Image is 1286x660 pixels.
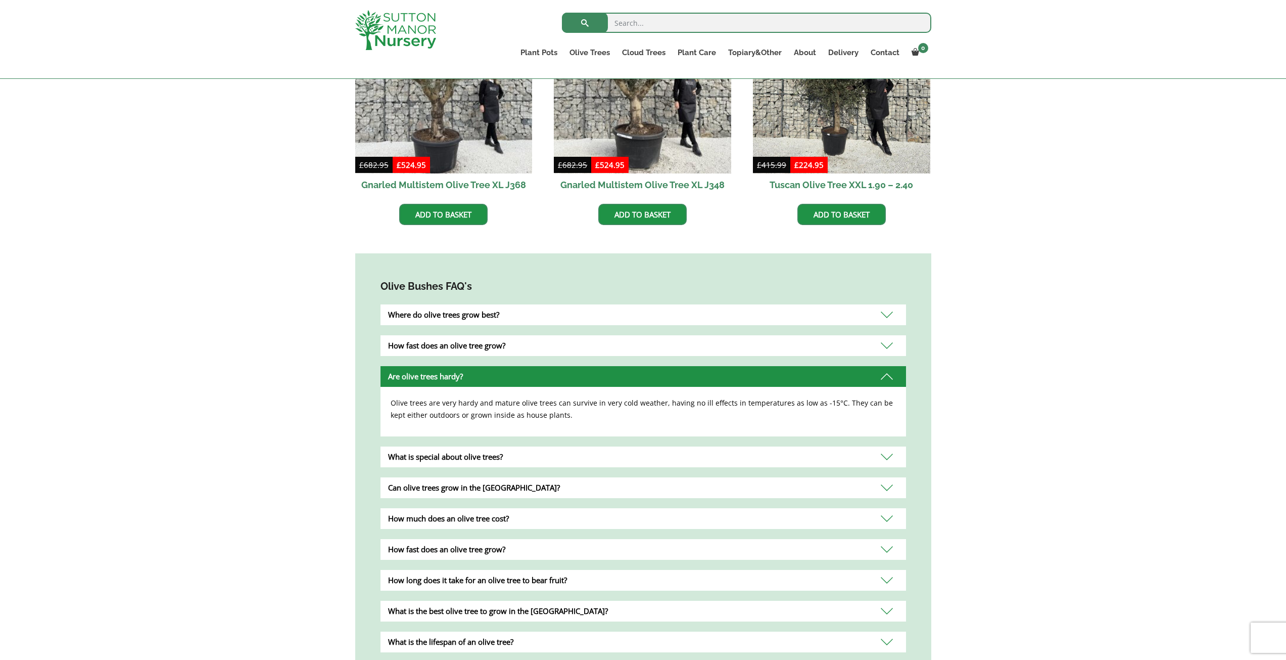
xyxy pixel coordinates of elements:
bdi: 415.99 [757,160,786,170]
bdi: 224.95 [794,160,824,170]
bdi: 524.95 [595,160,625,170]
a: Plant Pots [514,46,563,60]
div: What is the lifespan of an olive tree? [380,632,906,652]
h2: Gnarled Multistem Olive Tree XL J348 [554,173,731,196]
span: £ [757,160,761,170]
bdi: 682.95 [359,160,389,170]
div: How fast does an olive tree grow? [380,335,906,356]
span: £ [359,160,364,170]
a: 0 [906,46,931,60]
a: Olive Trees [563,46,616,60]
a: Cloud Trees [616,46,672,60]
div: How much does an olive tree cost? [380,508,906,529]
span: 0 [918,43,928,53]
a: Delivery [822,46,865,60]
bdi: 524.95 [397,160,426,170]
a: Contact [865,46,906,60]
h4: Olive Bushes FAQ's [380,279,906,294]
a: Plant Care [672,46,722,60]
span: £ [595,160,600,170]
a: Add to basket: “Gnarled Multistem Olive Tree XL J368” [399,204,488,225]
input: Search... [562,13,931,33]
div: How fast does an olive tree grow? [380,539,906,560]
span: £ [794,160,799,170]
img: logo [355,10,436,50]
div: Are olive trees hardy? [380,366,906,387]
div: What is the best olive tree to grow in the [GEOGRAPHIC_DATA]? [380,601,906,622]
h2: Gnarled Multistem Olive Tree XL J368 [355,173,533,196]
span: £ [558,160,562,170]
div: How long does it take for an olive tree to bear fruit? [380,570,906,591]
bdi: 682.95 [558,160,587,170]
a: Add to basket: “Gnarled Multistem Olive Tree XL J348” [598,204,687,225]
a: Add to basket: “Tuscan Olive Tree XXL 1.90 - 2.40” [797,204,886,225]
a: About [788,46,822,60]
h2: Tuscan Olive Tree XXL 1.90 – 2.40 [753,173,930,196]
span: £ [397,160,401,170]
div: What is special about olive trees? [380,447,906,467]
p: Olive trees are very hardy and mature olive trees can survive in very cold weather, having no ill... [391,397,896,421]
a: Topiary&Other [722,46,788,60]
div: Where do olive trees grow best? [380,304,906,325]
div: Can olive trees grow in the [GEOGRAPHIC_DATA]? [380,477,906,498]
